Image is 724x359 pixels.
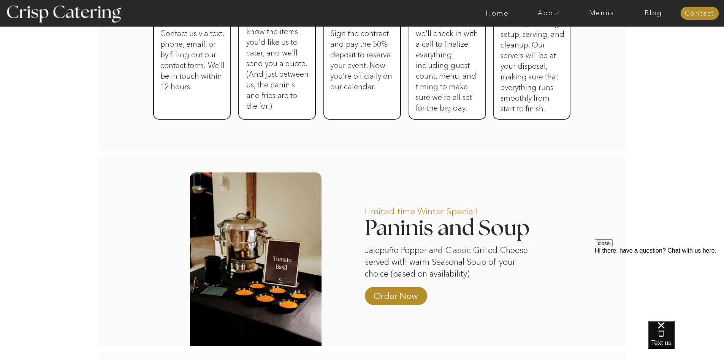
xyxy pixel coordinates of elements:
p: Limited-time Winter Special! [365,198,515,220]
h3: We're so glad you're here! Contact us via text, phone, email, or by filling out our contact form!... [160,7,225,109]
a: About [523,9,575,17]
h2: Paninis and Soup [365,218,545,238]
iframe: podium webchat widget prompt [595,239,724,331]
a: Home [471,9,523,17]
p: Jalepeño Popper and Classic Grilled Cheese served with warm Seasonal Soup of your choice (based o... [365,245,528,279]
h3: About two weeks before your event, we'll check in with a call to finalize everything including gu... [416,7,478,109]
h3: Happy with the quote? Great! Sign the contract and pay the 50% deposit to reserve your event. Now... [330,7,393,109]
a: Menus [575,9,627,17]
a: Contact [680,10,719,17]
a: Order Now [371,283,421,305]
h3: Take a look at our menu and let us know the items you'd like us to cater, and we'll send you a qu... [246,5,309,92]
a: Blog [627,9,680,17]
iframe: podium webchat widget bubble [648,321,724,359]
